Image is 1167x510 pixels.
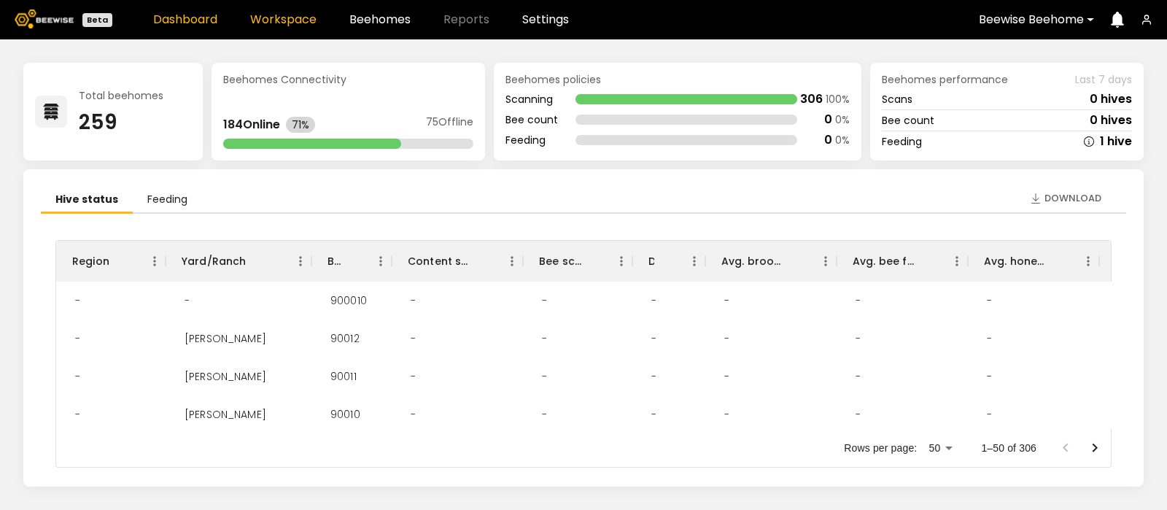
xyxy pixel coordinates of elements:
div: - [713,282,741,320]
button: Sort [786,251,806,271]
div: Avg. bee frames [853,241,917,282]
div: 0 hives [1090,115,1132,126]
div: - [713,395,741,433]
div: - [975,320,1004,358]
button: Menu [610,250,632,272]
div: Avg. honey frames [968,241,1099,282]
p: Rows per page: [844,441,917,455]
button: Sort [341,251,361,271]
button: Sort [109,251,130,271]
div: - [530,282,559,320]
div: Total beehomes [79,90,163,101]
div: Feeding [882,136,922,147]
div: - [530,358,559,395]
div: Avg. brood frames [721,241,786,282]
div: Avg. bee frames [837,241,968,282]
div: Content scan hives [408,241,472,282]
div: Content scan hives [392,241,523,282]
div: - [173,282,201,320]
div: Bee scan hives [539,241,581,282]
span: Last 7 days [1075,74,1132,85]
div: Beehomes Connectivity [223,74,473,85]
button: Sort [917,251,937,271]
div: 90012 [319,320,371,358]
div: - [1106,282,1135,320]
a: Beehomes [349,14,411,26]
div: - [63,358,92,395]
button: Sort [472,251,492,271]
div: - [844,358,872,395]
button: Menu [683,250,705,272]
div: - [399,282,427,320]
button: Menu [290,250,311,272]
a: Dashboard [153,14,217,26]
a: Settings [522,14,569,26]
div: Scans [882,94,912,104]
p: 1–50 of 306 [981,441,1036,455]
button: Menu [501,250,523,272]
div: - [530,320,559,358]
div: Region [56,241,166,282]
div: 0 [824,114,832,125]
div: Beehomes policies [505,74,850,85]
div: Dead hives [648,241,654,282]
div: - [640,282,668,320]
div: - [399,358,427,395]
button: Menu [370,250,392,272]
div: Scanning [505,94,558,104]
div: - [844,395,872,433]
div: 0 % [835,115,850,125]
div: - [975,282,1004,320]
div: 1 hive [1100,136,1132,147]
div: 259 [79,112,163,133]
div: 100 % [826,94,850,104]
img: Beewise logo [15,9,74,28]
div: - [713,320,741,358]
div: Stella [173,395,278,433]
button: Go to next page [1080,433,1109,463]
span: Download [1044,191,1101,206]
div: Yard/Ranch [182,241,247,282]
div: - [63,282,92,320]
li: Hive status [41,187,133,214]
div: Bee count [882,115,934,125]
div: 0 [824,134,832,146]
span: Reports [443,14,489,26]
div: - [1106,320,1135,358]
div: - [399,395,427,433]
div: Avg. honey frames [984,241,1048,282]
div: 75 Offline [426,117,473,133]
div: Yard/Ranch [166,241,311,282]
div: - [975,358,1004,395]
div: Avg. brood frames [705,241,837,282]
div: Bee scan hives [523,241,632,282]
button: Sort [581,251,602,271]
button: Menu [946,250,968,272]
div: Feeding [505,135,558,145]
div: 0 % [835,135,850,145]
div: - [63,395,92,433]
div: - [844,320,872,358]
span: Beehomes performance [882,74,1008,85]
div: 306 [800,93,823,105]
div: Dead hives [632,241,705,282]
button: Menu [144,250,166,272]
div: 71% [286,117,315,133]
li: Feeding [133,187,202,214]
button: Menu [815,250,837,272]
button: Sort [654,251,675,271]
div: 184 Online [223,119,280,131]
button: Menu [1077,250,1099,272]
div: - [713,358,741,395]
div: - [530,395,559,433]
div: Stella [173,320,278,358]
div: 90010 [319,395,372,433]
button: Sort [247,251,267,271]
button: Sort [1048,251,1069,271]
div: 50 [923,438,958,459]
div: 90011 [319,358,368,395]
div: Stella [173,358,278,395]
div: 900010 [319,282,379,320]
div: - [63,320,92,358]
div: BH ID [311,241,392,282]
